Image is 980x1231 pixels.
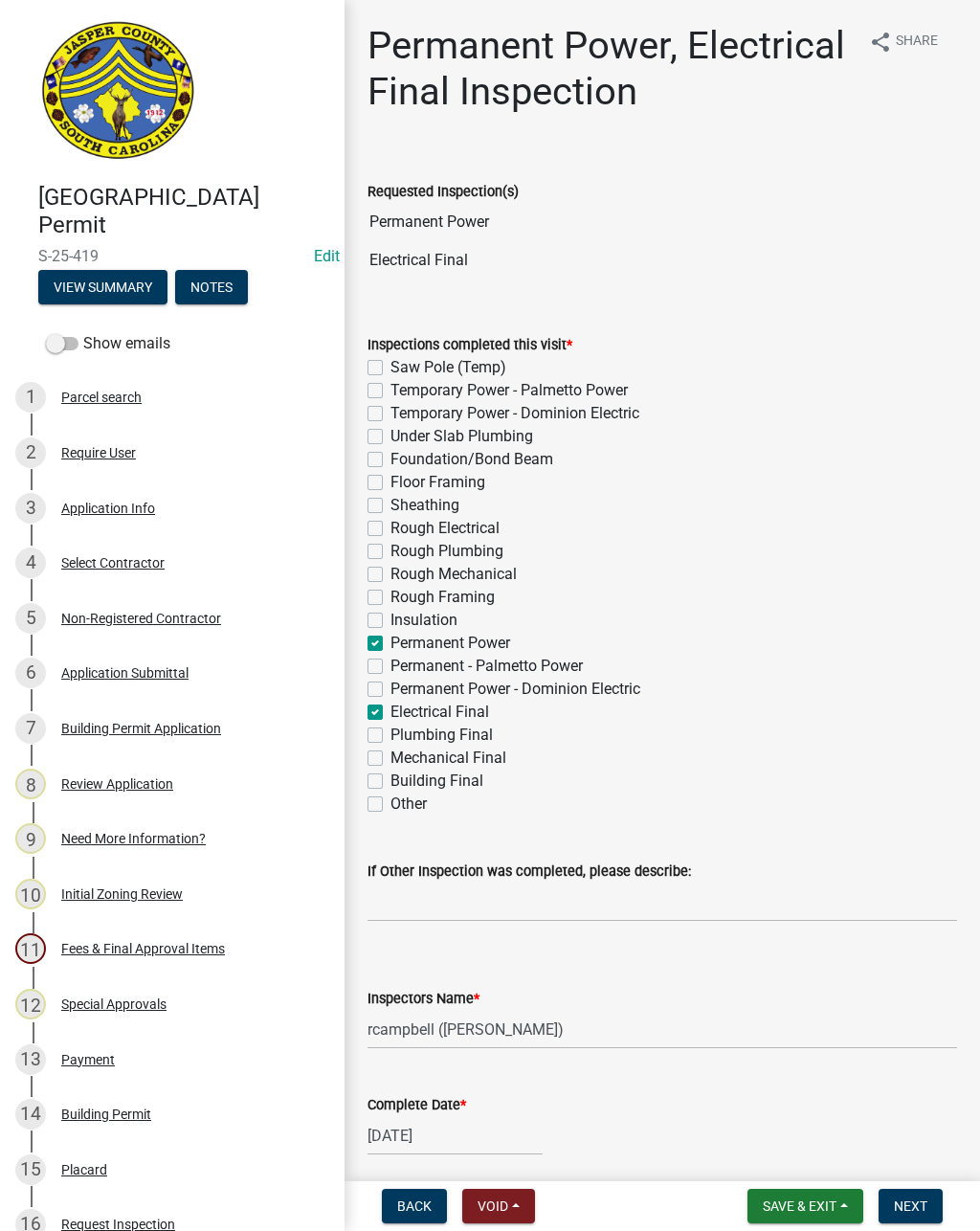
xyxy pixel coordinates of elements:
[390,563,517,586] label: Rough Mechanical
[61,612,221,625] div: Non-Registered Contractor
[763,1198,836,1214] span: Save & Exit
[61,556,165,570] div: Select Contractor
[15,823,46,854] div: 9
[367,186,519,199] label: Requested Inspection(s)
[61,1218,175,1231] div: Request Inspection
[38,270,167,304] button: View Summary
[61,391,142,404] div: Parcel search
[390,655,583,678] label: Permanent - Palmetto Power
[175,270,248,304] button: Notes
[15,603,46,634] div: 5
[367,1099,466,1112] label: Complete Date
[15,769,46,799] div: 8
[38,247,306,265] span: S-25-419
[879,1189,943,1223] button: Next
[462,1189,535,1223] button: Void
[175,280,248,296] wm-modal-confirm: Notes
[390,632,510,655] label: Permanent Power
[367,23,854,115] h1: Permanent Power, Electrical Final Inspection
[390,356,506,379] label: Saw Pole (Temp)
[15,382,46,413] div: 1
[390,517,500,540] label: Rough Electrical
[390,793,427,816] label: Other
[390,540,503,563] label: Rough Plumbing
[390,678,640,701] label: Permanent Power - Dominion Electric
[15,437,46,468] div: 2
[15,1099,46,1130] div: 14
[390,609,457,632] label: Insulation
[38,20,198,164] img: Jasper County, South Carolina
[390,379,628,402] label: Temporary Power - Palmetto Power
[390,770,483,793] label: Building Final
[61,1053,115,1066] div: Payment
[46,332,170,355] label: Show emails
[390,402,639,425] label: Temporary Power - Dominion Electric
[61,502,155,515] div: Application Info
[61,832,206,845] div: Need More Information?
[15,548,46,578] div: 4
[38,280,167,296] wm-modal-confirm: Summary
[382,1189,447,1223] button: Back
[38,184,329,239] h4: [GEOGRAPHIC_DATA] Permit
[61,777,173,791] div: Review Application
[314,247,340,265] wm-modal-confirm: Edit Application Number
[61,997,167,1011] div: Special Approvals
[15,1154,46,1185] div: 15
[896,31,938,54] span: Share
[15,658,46,688] div: 6
[390,425,533,448] label: Under Slab Plumbing
[15,989,46,1019] div: 12
[367,865,691,879] label: If Other Inspection was completed, please describe:
[397,1198,432,1214] span: Back
[747,1189,863,1223] button: Save & Exit
[390,494,459,517] label: Sheathing
[894,1198,927,1214] span: Next
[390,724,493,747] label: Plumbing Final
[15,879,46,909] div: 10
[367,1116,543,1155] input: mm/dd/yyyy
[15,1044,46,1075] div: 13
[61,666,189,680] div: Application Submittal
[61,722,221,735] div: Building Permit Application
[390,747,506,770] label: Mechanical Final
[61,1163,107,1176] div: Placard
[15,713,46,744] div: 7
[390,701,489,724] label: Electrical Final
[367,993,479,1006] label: Inspectors Name
[367,339,572,352] label: Inspections completed this visit
[61,1108,151,1121] div: Building Permit
[478,1198,508,1214] span: Void
[869,31,892,54] i: share
[61,446,136,459] div: Require User
[61,942,225,955] div: Fees & Final Approval Items
[61,887,183,901] div: Initial Zoning Review
[390,448,553,471] label: Foundation/Bond Beam
[15,493,46,524] div: 3
[854,23,953,60] button: shareShare
[390,471,485,494] label: Floor Framing
[390,586,495,609] label: Rough Framing
[15,933,46,964] div: 11
[314,247,340,265] a: Edit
